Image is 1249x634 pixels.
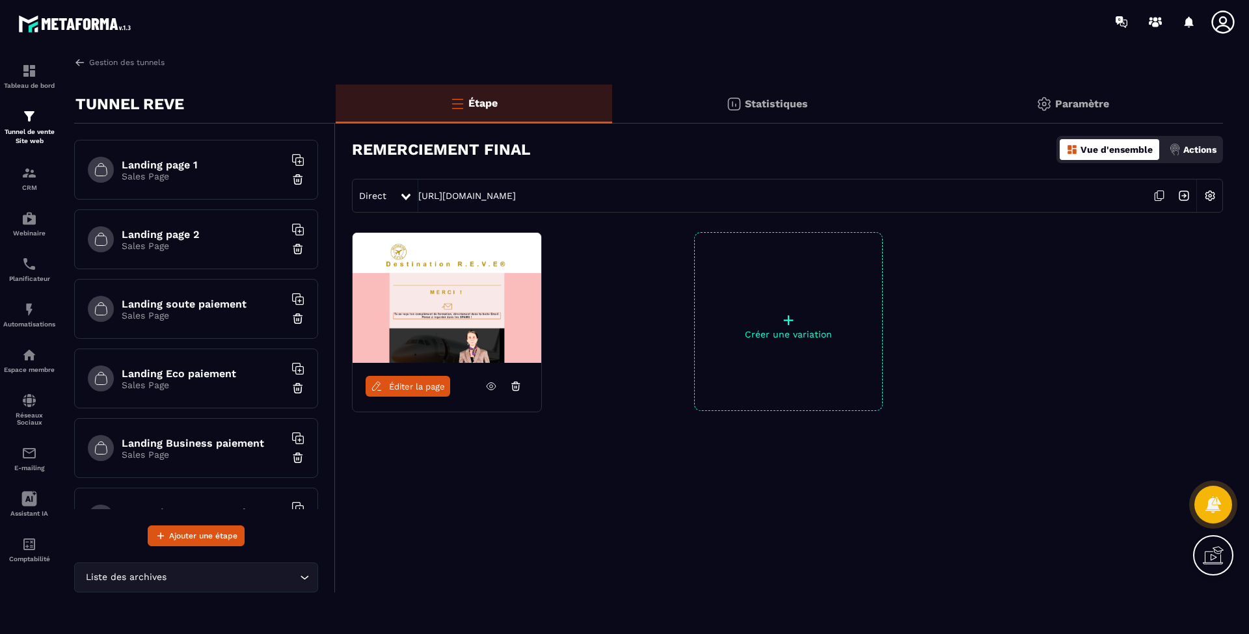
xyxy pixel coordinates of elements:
a: Assistant IA [3,481,55,527]
h6: Landing page 1 [122,159,284,171]
img: automations [21,347,37,363]
img: image [353,233,541,363]
p: Planificateur [3,275,55,282]
a: formationformationCRM [3,155,55,201]
p: Sales Page [122,171,284,181]
p: Réseaux Sociaux [3,412,55,426]
p: Actions [1183,144,1216,155]
img: formation [21,165,37,181]
p: Étape [468,97,498,109]
h6: Landing Business paiement [122,437,284,449]
p: E-mailing [3,464,55,471]
p: Comptabilité [3,555,55,562]
img: trash [291,173,304,186]
input: Search for option [169,570,297,585]
img: social-network [21,393,37,408]
img: email [21,445,37,461]
img: trash [291,451,304,464]
p: Sales Page [122,449,284,460]
p: Tunnel de vente Site web [3,127,55,146]
img: automations [21,211,37,226]
h6: Landing soute paiement [122,298,284,310]
span: Liste des archives [83,570,169,585]
p: Sales Page [122,241,284,251]
img: actions.d6e523a2.png [1169,144,1181,155]
img: stats.20deebd0.svg [726,96,742,112]
img: scheduler [21,256,37,272]
div: Search for option [74,562,318,592]
img: logo [18,12,135,36]
img: setting-w.858f3a88.svg [1198,183,1222,208]
a: automationsautomationsWebinaire [3,201,55,246]
a: Gestion des tunnels [74,57,165,68]
span: Direct [359,191,386,201]
a: emailemailE-mailing [3,436,55,481]
a: automationsautomationsEspace membre [3,337,55,383]
a: Éditer la page [366,376,450,397]
p: CRM [3,184,55,191]
img: automations [21,302,37,317]
p: + [695,311,882,329]
img: trash [291,243,304,256]
p: Sales Page [122,380,284,390]
img: arrow-next.bcc2205e.svg [1172,183,1196,208]
a: accountantaccountantComptabilité [3,527,55,572]
img: setting-gr.5f69749f.svg [1036,96,1052,112]
p: Vue d'ensemble [1081,144,1153,155]
img: formation [21,63,37,79]
h3: REMERCIEMENT FINAL [352,140,530,159]
h6: Remerciement Soute + bonus [122,507,284,519]
img: dashboard-orange.40269519.svg [1066,144,1078,155]
a: schedulerschedulerPlanificateur [3,246,55,292]
p: Espace membre [3,366,55,373]
img: accountant [21,536,37,552]
p: TUNNEL REVE [75,91,184,117]
p: Créer une variation [695,329,882,339]
img: formation [21,109,37,124]
a: [URL][DOMAIN_NAME] [418,191,516,201]
p: Statistiques [745,98,808,110]
a: social-networksocial-networkRéseaux Sociaux [3,383,55,436]
span: Éditer la page [389,382,445,391]
button: Ajouter une étape [148,525,245,546]
img: trash [291,312,304,325]
p: Sales Page [122,310,284,321]
p: Assistant IA [3,510,55,517]
a: formationformationTunnel de vente Site web [3,99,55,155]
p: Tableau de bord [3,82,55,89]
img: arrow [74,57,86,68]
img: bars-o.4a397970.svg [450,96,465,111]
img: trash [291,382,304,395]
p: Paramètre [1055,98,1109,110]
a: automationsautomationsAutomatisations [3,292,55,337]
p: Webinaire [3,230,55,237]
span: Ajouter une étape [169,529,237,542]
h6: Landing Eco paiement [122,367,284,380]
a: formationformationTableau de bord [3,53,55,99]
h6: Landing page 2 [122,228,284,241]
p: Automatisations [3,321,55,328]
